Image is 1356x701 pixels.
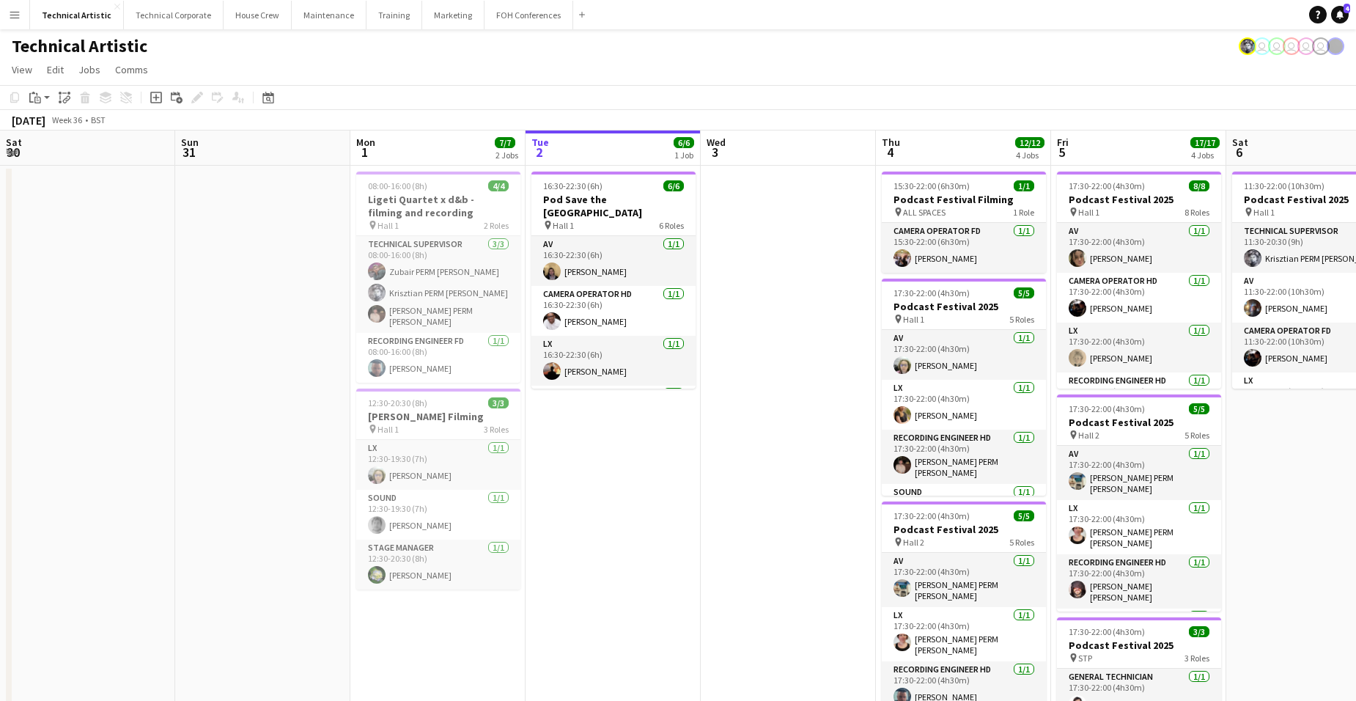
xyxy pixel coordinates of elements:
app-card-role: Camera Operator HD1/117:30-22:00 (4h30m)[PERSON_NAME] [1057,273,1221,323]
h3: Podcast Festival Filming [882,193,1046,206]
a: Edit [41,60,70,79]
span: 1 Role [1013,207,1034,218]
span: 5/5 [1189,403,1209,414]
span: 8 Roles [1184,207,1209,218]
app-card-role: LX1/116:30-22:30 (6h)[PERSON_NAME] [531,336,696,386]
span: 6/6 [663,180,684,191]
span: 8/8 [1189,180,1209,191]
span: 4/4 [488,180,509,191]
app-user-avatar: Liveforce Admin [1297,37,1315,55]
span: 08:00-16:00 (8h) [368,180,427,191]
h3: Podcast Festival 2025 [882,523,1046,536]
app-job-card: 08:00-16:00 (8h)4/4Ligeti Quartet x d&b - filming and recording Hall 12 RolesTechnical Supervisor... [356,172,520,383]
button: House Crew [224,1,292,29]
span: 16:30-22:30 (6h) [543,180,603,191]
div: 4 Jobs [1191,150,1219,161]
app-job-card: 12:30-20:30 (8h)3/3[PERSON_NAME] Filming Hall 13 RolesLX1/112:30-19:30 (7h)[PERSON_NAME]Sound1/11... [356,389,520,590]
app-card-role: LX1/117:30-22:00 (4h30m)[PERSON_NAME] [1057,323,1221,372]
span: Mon [356,136,375,149]
app-card-role: LX1/117:30-22:00 (4h30m)[PERSON_NAME] PERM [PERSON_NAME] [882,607,1046,661]
div: 1 Job [674,150,693,161]
span: Hall 2 [1078,430,1099,441]
h1: Technical Artistic [12,35,147,57]
div: 16:30-22:30 (6h)6/6Pod Save the [GEOGRAPHIC_DATA] Hall 16 RolesAV1/116:30-22:30 (6h)[PERSON_NAME]... [531,172,696,389]
button: Technical Artistic [30,1,124,29]
app-card-role: LX1/117:30-22:00 (4h30m)[PERSON_NAME] PERM [PERSON_NAME] [1057,500,1221,554]
span: 17:30-22:00 (4h30m) [893,287,970,298]
span: 5 Roles [1009,537,1034,548]
span: Hall 1 [1078,207,1099,218]
span: 2 [529,144,549,161]
h3: Podcast Festival 2025 [1057,416,1221,429]
span: 3 [704,144,726,161]
app-card-role: Sound1/112:30-19:30 (7h)[PERSON_NAME] [356,490,520,540]
span: 5 Roles [1184,430,1209,441]
button: Training [366,1,422,29]
span: 11:30-22:00 (10h30m) [1244,180,1324,191]
h3: [PERSON_NAME] Filming [356,410,520,423]
span: 17/17 [1190,137,1220,148]
div: 15:30-22:00 (6h30m)1/1Podcast Festival Filming ALL SPACES1 RoleCamera Operator FD1/115:30-22:00 (... [882,172,1046,273]
button: Maintenance [292,1,366,29]
app-card-role: Technical Supervisor3/308:00-16:00 (8h)Zubair PERM [PERSON_NAME]Krisztian PERM [PERSON_NAME][PERS... [356,236,520,333]
div: 17:30-22:00 (4h30m)8/8Podcast Festival 2025 Hall 18 RolesAV1/117:30-22:00 (4h30m)[PERSON_NAME]Cam... [1057,172,1221,389]
span: 2 Roles [484,220,509,231]
app-card-role: AV1/117:30-22:00 (4h30m)[PERSON_NAME] [1057,223,1221,273]
button: Technical Corporate [124,1,224,29]
app-card-role: Recording Engineer HD1/1 [531,386,696,440]
app-card-role: Recording Engineer HD1/117:30-22:00 (4h30m) [1057,372,1221,427]
span: Hall 1 [377,220,399,231]
span: Tue [531,136,549,149]
span: 5 Roles [1009,314,1034,325]
h3: Pod Save the [GEOGRAPHIC_DATA] [531,193,696,219]
app-user-avatar: Liveforce Admin [1312,37,1330,55]
span: Hall 1 [903,314,924,325]
app-card-role: LX1/117:30-22:00 (4h30m)[PERSON_NAME] [882,380,1046,430]
div: BST [91,114,106,125]
app-card-role: AV1/117:30-22:00 (4h30m)[PERSON_NAME] PERM [PERSON_NAME] [1057,446,1221,500]
span: 4 [880,144,900,161]
span: Sun [181,136,199,149]
h3: Podcast Festival 2025 [1057,639,1221,652]
app-card-role: AV1/117:30-22:00 (4h30m)[PERSON_NAME] PERM [PERSON_NAME] [882,553,1046,607]
h3: Podcast Festival 2025 [882,300,1046,313]
span: 31 [179,144,199,161]
span: 12/12 [1015,137,1044,148]
span: Wed [707,136,726,149]
span: 3/3 [488,397,509,408]
span: 1/1 [1014,180,1034,191]
h3: Ligeti Quartet x d&b - filming and recording [356,193,520,219]
div: 2 Jobs [495,150,518,161]
span: 6 [1230,144,1248,161]
app-user-avatar: Sally PERM Pochciol [1253,37,1271,55]
button: FOH Conferences [484,1,573,29]
app-card-role: Camera Operator FD1/115:30-22:00 (6h30m)[PERSON_NAME] [882,223,1046,273]
app-card-role: Sound1/1 [882,484,1046,534]
app-card-role: AV1/117:30-22:00 (4h30m)[PERSON_NAME] [882,330,1046,380]
app-card-role: Recording Engineer HD1/117:30-22:00 (4h30m)[PERSON_NAME] [PERSON_NAME] [1057,554,1221,609]
span: 5 [1055,144,1069,161]
app-user-avatar: Abby Hubbard [1268,37,1286,55]
a: View [6,60,38,79]
span: 3/3 [1189,626,1209,637]
span: 15:30-22:00 (6h30m) [893,180,970,191]
span: 17:30-22:00 (4h30m) [1069,626,1145,637]
span: Thu [882,136,900,149]
app-card-role: Recording Engineer FD1/108:00-16:00 (8h)[PERSON_NAME] [356,333,520,383]
app-card-role: Camera Operator HD1/116:30-22:30 (6h)[PERSON_NAME] [531,286,696,336]
span: 5/5 [1014,287,1034,298]
span: 3 Roles [1184,653,1209,664]
span: STP [1078,653,1092,664]
span: Fri [1057,136,1069,149]
app-card-role: AV1/116:30-22:30 (6h)[PERSON_NAME] [531,236,696,286]
span: Sat [1232,136,1248,149]
span: Week 36 [48,114,85,125]
app-user-avatar: Liveforce Admin [1283,37,1300,55]
app-job-card: 17:30-22:00 (4h30m)5/5Podcast Festival 2025 Hall 25 RolesAV1/117:30-22:00 (4h30m)[PERSON_NAME] PE... [1057,394,1221,612]
span: Hall 1 [553,220,574,231]
span: 5/5 [1014,510,1034,521]
div: 4 Jobs [1016,150,1044,161]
